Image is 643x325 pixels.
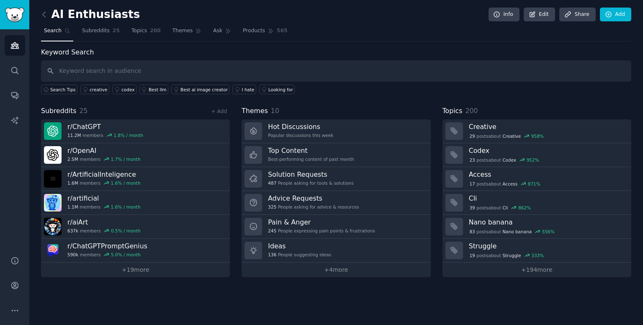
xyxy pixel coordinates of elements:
[442,215,631,239] a: Nano banana83postsaboutNano banana556%
[442,191,631,215] a: Cli39postsaboutCli862%
[67,180,78,186] span: 1.6M
[44,27,62,35] span: Search
[67,146,141,155] h3: r/ OpenAI
[469,156,540,164] div: post s about
[531,133,544,139] div: 958 %
[242,119,430,143] a: Hot DiscussionsPopular discussions this week
[489,8,520,22] a: Info
[82,27,110,35] span: Subreddits
[469,228,556,235] div: post s about
[268,180,276,186] span: 487
[502,229,532,235] span: Nano banana
[469,218,625,227] h3: Nano banana
[268,204,359,210] div: People asking for advice & resources
[469,180,541,188] div: post s about
[502,253,521,258] span: Struggle
[469,157,475,163] span: 23
[442,119,631,143] a: Creative29postsaboutCreative958%
[149,87,167,93] div: Best llm
[242,191,430,215] a: Advice Requests325People asking for advice & resources
[542,229,555,235] div: 556 %
[41,215,230,239] a: r/aiArt637kmembers0.5% / month
[41,143,230,167] a: r/OpenAI2.5Mmembers1.7% / month
[502,205,508,211] span: Cli
[232,85,256,94] a: I hate
[80,107,88,115] span: 25
[67,228,78,234] span: 637k
[268,218,375,227] h3: Pain & Anger
[531,253,544,258] div: 333 %
[469,194,625,203] h3: Cli
[242,215,430,239] a: Pain & Anger245People expressing pain points & frustrations
[5,8,24,22] img: GummySearch logo
[111,156,141,162] div: 1.7 % / month
[41,8,140,21] h2: AI Enthusiasts
[90,87,107,93] div: creative
[442,143,631,167] a: Codex23postsaboutCodex952%
[469,242,625,250] h3: Struggle
[170,24,205,41] a: Themes
[67,218,141,227] h3: r/ aiArt
[131,27,147,35] span: Topics
[111,204,141,210] div: 1.6 % / month
[129,24,164,41] a: Topics200
[41,85,77,94] button: Search Tips
[469,205,475,211] span: 39
[113,132,143,138] div: 1.8 % / month
[268,228,375,234] div: People expressing pain points & frustrations
[268,156,354,162] div: Best-performing content of past month
[44,218,62,235] img: aiArt
[600,8,631,22] a: Add
[469,132,545,140] div: post s about
[268,122,333,131] h3: Hot Discussions
[41,263,230,277] a: +19more
[67,180,141,186] div: members
[469,133,475,139] span: 29
[242,87,254,93] div: I hate
[41,239,230,263] a: r/ChatGPTPromptGenius590kmembers5.0% / month
[111,252,141,258] div: 5.0 % / month
[111,180,141,186] div: 1.6 % / month
[211,108,227,114] a: + Add
[528,181,540,187] div: 871 %
[559,8,595,22] a: Share
[67,132,143,138] div: members
[442,263,631,277] a: +194more
[242,263,430,277] a: +4more
[80,85,109,94] a: creative
[111,228,141,234] div: 0.5 % / month
[502,133,521,139] span: Creative
[277,27,288,35] span: 565
[469,181,475,187] span: 17
[469,253,475,258] span: 19
[44,194,62,212] img: artificial
[271,107,279,115] span: 10
[268,228,276,234] span: 245
[150,27,161,35] span: 200
[259,85,295,94] a: Looking for
[268,252,276,258] span: 136
[41,119,230,143] a: r/ChatGPT11.2Mmembers1.8% / month
[41,167,230,191] a: r/ArtificialInteligence1.6Mmembers1.6% / month
[50,87,76,93] span: Search Tips
[44,146,62,164] img: OpenAI
[139,85,168,94] a: Best llm
[442,239,631,263] a: Struggle19postsaboutStruggle333%
[44,242,62,259] img: ChatGPTPromptGenius
[79,24,123,41] a: Subreddits25
[469,204,532,212] div: post s about
[518,205,531,211] div: 862 %
[180,87,228,93] div: Best ai image creator
[524,8,555,22] a: Edit
[268,252,331,258] div: People suggesting ideas
[210,24,234,41] a: Ask
[171,85,229,94] a: Best ai image creator
[44,122,62,140] img: ChatGPT
[112,85,136,94] a: codex
[242,239,430,263] a: Ideas136People suggesting ideas
[469,229,475,235] span: 83
[172,27,193,35] span: Themes
[67,170,141,179] h3: r/ ArtificialInteligence
[242,106,268,116] span: Themes
[67,252,78,258] span: 590k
